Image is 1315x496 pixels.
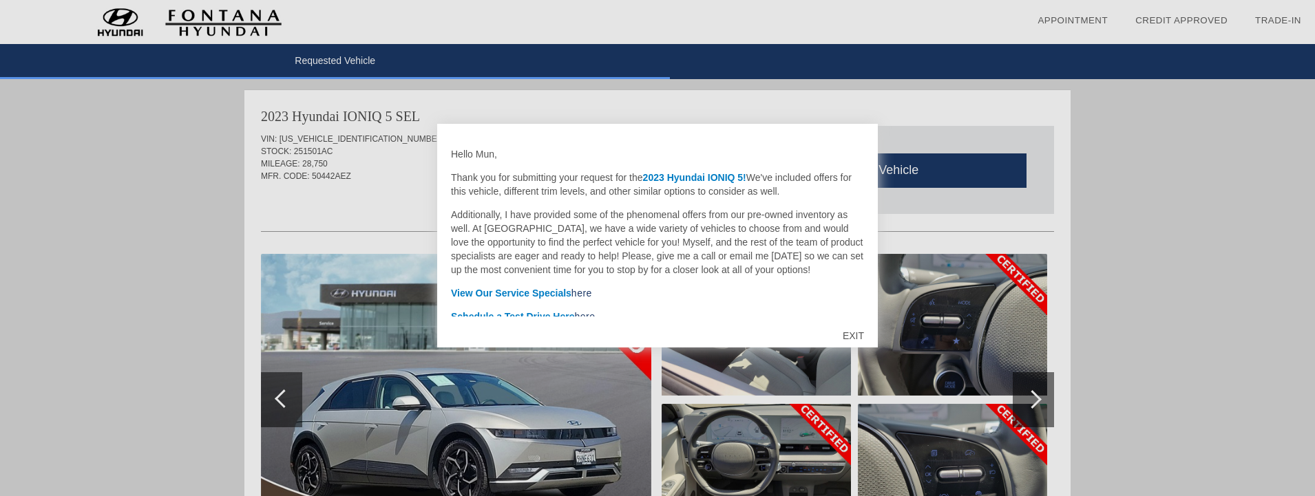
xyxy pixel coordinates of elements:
[829,315,878,356] div: EXIT
[1255,15,1301,25] a: Trade-In
[1038,15,1108,25] a: Appointment
[451,171,864,198] p: Thank you for submitting your request for the We've included offers for this vehicle, different t...
[451,208,864,277] p: Additionally, I have provided some of the phenomenal offers from our pre-owned inventory as well....
[1135,15,1228,25] a: Credit Approved
[574,311,595,322] a: here
[451,147,864,161] p: Hello Mun,
[571,288,592,299] a: here
[643,172,746,183] font: 2023 Hyundai IONIQ 5!
[451,288,592,299] font: View Our Service Specials
[451,311,596,322] font: Schedule a Test Drive Here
